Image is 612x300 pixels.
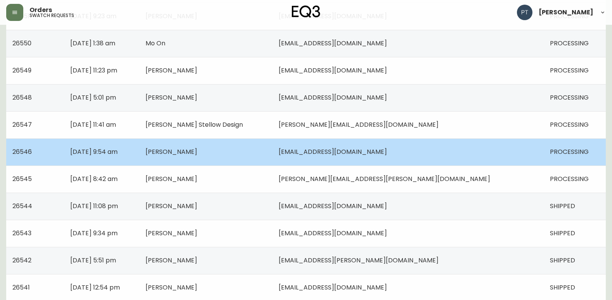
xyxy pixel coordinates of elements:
[146,202,197,210] span: [PERSON_NAME]
[70,229,118,238] span: [DATE] 9:34 pm
[279,120,439,129] span: [PERSON_NAME][EMAIL_ADDRESS][DOMAIN_NAME]
[279,202,387,210] span: [EMAIL_ADDRESS][DOMAIN_NAME]
[12,120,32,129] span: 26547
[550,120,589,129] span: PROCESSING
[550,66,589,75] span: PROCESSING
[292,5,321,18] img: logo
[12,66,31,75] span: 26549
[279,147,387,156] span: [EMAIL_ADDRESS][DOMAIN_NAME]
[279,39,387,48] span: [EMAIL_ADDRESS][DOMAIN_NAME]
[279,93,387,102] span: [EMAIL_ADDRESS][DOMAIN_NAME]
[550,283,575,292] span: SHIPPED
[146,66,197,75] span: [PERSON_NAME]
[279,229,387,238] span: [EMAIL_ADDRESS][DOMAIN_NAME]
[12,147,32,156] span: 26546
[70,93,116,102] span: [DATE] 5:01 pm
[146,120,243,129] span: [PERSON_NAME] Stellow Design
[12,256,31,265] span: 26542
[550,39,589,48] span: PROCESSING
[70,256,116,265] span: [DATE] 5:51 pm
[12,202,32,210] span: 26544
[70,147,118,156] span: [DATE] 9:54 am
[279,256,439,265] span: [EMAIL_ADDRESS][PERSON_NAME][DOMAIN_NAME]
[70,283,120,292] span: [DATE] 12:54 pm
[70,39,115,48] span: [DATE] 1:38 am
[146,147,197,156] span: [PERSON_NAME]
[550,256,575,265] span: SHIPPED
[146,39,165,48] span: Mo On
[146,93,197,102] span: [PERSON_NAME]
[146,229,197,238] span: [PERSON_NAME]
[29,7,52,13] span: Orders
[550,229,575,238] span: SHIPPED
[146,174,197,183] span: [PERSON_NAME]
[70,66,117,75] span: [DATE] 11:23 pm
[70,174,118,183] span: [DATE] 8:42 am
[550,174,589,183] span: PROCESSING
[146,256,197,265] span: [PERSON_NAME]
[146,283,197,292] span: [PERSON_NAME]
[279,174,490,183] span: [PERSON_NAME][EMAIL_ADDRESS][PERSON_NAME][DOMAIN_NAME]
[70,202,118,210] span: [DATE] 11:08 pm
[539,9,593,16] span: [PERSON_NAME]
[29,13,74,18] h5: swatch requests
[279,283,387,292] span: [EMAIL_ADDRESS][DOMAIN_NAME]
[279,66,387,75] span: [EMAIL_ADDRESS][DOMAIN_NAME]
[12,283,30,292] span: 26541
[550,93,589,102] span: PROCESSING
[12,174,32,183] span: 26545
[517,5,532,20] img: 986dcd8e1aab7847125929f325458823
[12,229,31,238] span: 26543
[12,93,32,102] span: 26548
[550,202,575,210] span: SHIPPED
[550,147,589,156] span: PROCESSING
[70,120,116,129] span: [DATE] 11:41 am
[12,39,31,48] span: 26550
